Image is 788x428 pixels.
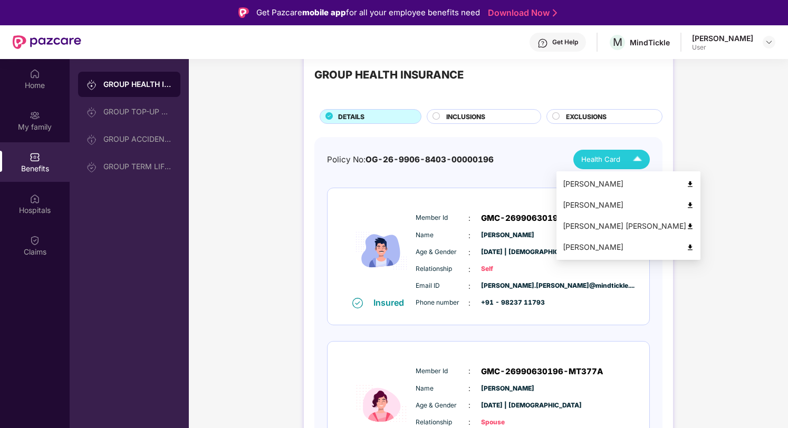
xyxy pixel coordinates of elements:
[468,280,470,292] span: :
[692,33,753,43] div: [PERSON_NAME]
[481,281,534,291] span: [PERSON_NAME].[PERSON_NAME]@mindtickle....
[468,297,470,309] span: :
[481,417,534,427] span: Spouse
[238,7,249,18] img: Logo
[103,79,172,90] div: GROUP HEALTH INSURANCE
[468,264,470,275] span: :
[613,36,622,48] span: M
[416,298,468,308] span: Phone number
[468,212,470,224] span: :
[686,244,694,251] img: svg+xml;base64,PHN2ZyB4bWxucz0iaHR0cDovL3d3dy53My5vcmcvMjAwMC9zdmciIHdpZHRoPSI0OCIgaGVpZ2h0PSI0OC...
[366,154,494,164] span: OG-26-9906-8403-00000196
[563,241,694,253] div: [PERSON_NAME]
[103,108,172,116] div: GROUP TOP-UP POLICY
[468,416,470,428] span: :
[563,199,694,211] div: [PERSON_NAME]
[30,152,40,162] img: svg+xml;base64,PHN2ZyBpZD0iQmVuZWZpdHMiIHhtbG5zPSJodHRwOi8vd3d3LnczLm9yZy8yMDAwL3N2ZyIgd2lkdGg9Ij...
[628,150,647,169] img: Icuh8uwCUCF+XjCZyLQsAKiDCM9HiE6CMYmKQaPGkZKaA32CAAACiQcFBJY0IsAAAAASUVORK5CYII=
[481,212,597,225] span: GMC-26990630196-MT377
[416,213,468,223] span: Member Id
[481,298,534,308] span: +91 - 98237 11793
[686,222,694,230] img: svg+xml;base64,PHN2ZyB4bWxucz0iaHR0cDovL3d3dy53My5vcmcvMjAwMC9zdmciIHdpZHRoPSI0OCIgaGVpZ2h0PSI0OC...
[30,110,40,121] img: svg+xml;base64,PHN2ZyB3aWR0aD0iMjAiIGhlaWdodD0iMjAiIHZpZXdCb3g9IjAgMCAyMCAyMCIgZmlsbD0ibm9uZSIgeG...
[416,384,468,394] span: Name
[686,180,694,188] img: svg+xml;base64,PHN2ZyB4bWxucz0iaHR0cDovL3d3dy53My5vcmcvMjAwMC9zdmciIHdpZHRoPSI0OCIgaGVpZ2h0PSI0OC...
[13,35,81,49] img: New Pazcare Logo
[481,365,603,378] span: GMC-26990630196-MT377A
[350,205,413,297] img: icon
[468,383,470,394] span: :
[692,43,753,52] div: User
[416,264,468,274] span: Relationship
[468,400,470,411] span: :
[30,193,40,204] img: svg+xml;base64,PHN2ZyBpZD0iSG9zcGl0YWxzIiB4bWxucz0iaHR0cDovL3d3dy53My5vcmcvMjAwMC9zdmciIHdpZHRoPS...
[416,401,468,411] span: Age & Gender
[566,112,607,122] span: EXCLUSIONS
[256,6,480,19] div: Get Pazcare for all your employee benefits need
[537,38,548,48] img: svg+xml;base64,PHN2ZyBpZD0iSGVscC0zMngzMiIgeG1sbnM9Imh0dHA6Ly93d3cudzMub3JnLzIwMDAvc3ZnIiB3aWR0aD...
[563,220,694,232] div: [PERSON_NAME] [PERSON_NAME]
[686,201,694,209] img: svg+xml;base64,PHN2ZyB4bWxucz0iaHR0cDovL3d3dy53My5vcmcvMjAwMC9zdmciIHdpZHRoPSI0OCIgaGVpZ2h0PSI0OC...
[87,134,97,145] img: svg+xml;base64,PHN2ZyB3aWR0aD0iMjAiIGhlaWdodD0iMjAiIHZpZXdCb3g9IjAgMCAyMCAyMCIgZmlsbD0ibm9uZSIgeG...
[488,7,554,18] a: Download Now
[581,154,620,165] span: Health Card
[468,247,470,258] span: :
[327,153,494,166] div: Policy No:
[373,297,410,308] div: Insured
[481,247,534,257] span: [DATE] | [DEMOGRAPHIC_DATA]
[87,162,97,172] img: svg+xml;base64,PHN2ZyB3aWR0aD0iMjAiIGhlaWdodD0iMjAiIHZpZXdCb3g9IjAgMCAyMCAyMCIgZmlsbD0ibm9uZSIgeG...
[302,7,346,17] strong: mobile app
[553,7,557,18] img: Stroke
[352,298,363,308] img: svg+xml;base64,PHN2ZyB4bWxucz0iaHR0cDovL3d3dy53My5vcmcvMjAwMC9zdmciIHdpZHRoPSIxNiIgaGVpZ2h0PSIxNi...
[416,281,468,291] span: Email ID
[552,38,578,46] div: Get Help
[103,135,172,143] div: GROUP ACCIDENTAL INSURANCE
[573,150,650,169] button: Health Card
[87,80,97,90] img: svg+xml;base64,PHN2ZyB3aWR0aD0iMjAiIGhlaWdodD0iMjAiIHZpZXdCb3g9IjAgMCAyMCAyMCIgZmlsbD0ibm9uZSIgeG...
[765,38,773,46] img: svg+xml;base64,PHN2ZyBpZD0iRHJvcGRvd24tMzJ4MzIiIHhtbG5zPSJodHRwOi8vd3d3LnczLm9yZy8yMDAwL3N2ZyIgd2...
[468,365,470,377] span: :
[563,178,694,190] div: [PERSON_NAME]
[338,112,364,122] span: DETAILS
[630,37,670,47] div: MindTickle
[416,247,468,257] span: Age & Gender
[30,235,40,246] img: svg+xml;base64,PHN2ZyBpZD0iQ2xhaW0iIHhtbG5zPSJodHRwOi8vd3d3LnczLm9yZy8yMDAwL3N2ZyIgd2lkdGg9IjIwIi...
[416,366,468,376] span: Member Id
[314,66,464,83] div: GROUP HEALTH INSURANCE
[30,69,40,79] img: svg+xml;base64,PHN2ZyBpZD0iSG9tZSIgeG1sbnM9Imh0dHA6Ly93d3cudzMub3JnLzIwMDAvc3ZnIiB3aWR0aD0iMjAiIG...
[468,230,470,241] span: :
[87,107,97,118] img: svg+xml;base64,PHN2ZyB3aWR0aD0iMjAiIGhlaWdodD0iMjAiIHZpZXdCb3g9IjAgMCAyMCAyMCIgZmlsbD0ibm9uZSIgeG...
[481,384,534,394] span: [PERSON_NAME]
[103,162,172,171] div: GROUP TERM LIFE INSURANCE
[481,264,534,274] span: Self
[416,417,468,427] span: Relationship
[446,112,485,122] span: INCLUSIONS
[481,230,534,240] span: [PERSON_NAME]
[416,230,468,240] span: Name
[481,401,534,411] span: [DATE] | [DEMOGRAPHIC_DATA]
